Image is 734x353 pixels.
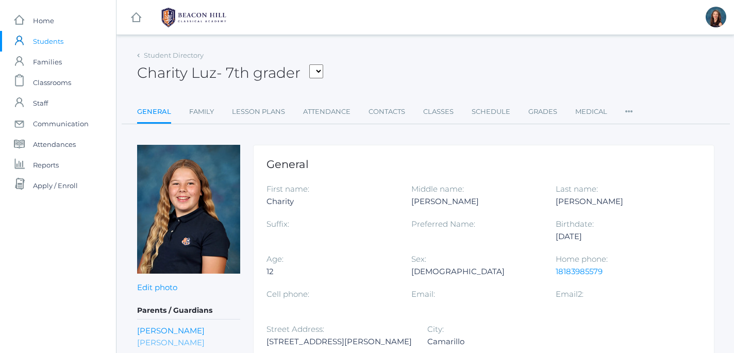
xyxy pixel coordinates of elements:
div: [STREET_ADDRESS][PERSON_NAME] [266,335,412,348]
label: Age: [266,254,283,264]
label: Cell phone: [266,289,309,299]
div: 12 [266,265,396,278]
h2: Charity Luz [137,65,323,81]
div: [DATE] [556,230,685,243]
h1: General [266,158,701,170]
span: Home [33,10,54,31]
div: Charity [266,195,396,208]
span: Staff [33,93,48,113]
a: Family [189,102,214,122]
a: [PERSON_NAME] [137,337,205,348]
a: Medical [575,102,607,122]
label: Sex: [411,254,426,264]
div: [PERSON_NAME] [411,195,541,208]
span: Communication [33,113,89,134]
label: Street Address: [266,324,324,334]
label: Last name: [556,184,598,194]
label: First name: [266,184,309,194]
img: Charity Luz [137,145,240,274]
label: Email: [411,289,435,299]
label: City: [427,324,444,334]
span: Apply / Enroll [33,175,78,196]
label: Birthdate: [556,219,594,229]
a: [PERSON_NAME] [137,325,205,337]
div: [DEMOGRAPHIC_DATA] [411,265,541,278]
a: Schedule [472,102,510,122]
a: Grades [528,102,557,122]
h5: Parents / Guardians [137,302,240,320]
span: Classrooms [33,72,71,93]
span: Reports [33,155,59,175]
label: Middle name: [411,184,464,194]
a: Contacts [369,102,405,122]
label: Preferred Name: [411,219,475,229]
a: Attendance [303,102,351,122]
a: Student Directory [144,51,204,59]
img: BHCALogos-05-308ed15e86a5a0abce9b8dd61676a3503ac9727e845dece92d48e8588c001991.png [155,5,232,30]
span: Attendances [33,134,76,155]
label: Email2: [556,289,583,299]
a: Lesson Plans [232,102,285,122]
span: Families [33,52,62,72]
div: Camarillo [427,335,557,348]
a: 18183985579 [556,266,603,276]
a: Classes [423,102,454,122]
label: Home phone: [556,254,608,264]
span: - 7th grader [216,64,301,81]
div: Hilary Erickson [706,7,726,27]
a: Edit photo [137,282,177,292]
label: Suffix: [266,219,289,229]
div: [PERSON_NAME] [556,195,685,208]
span: Students [33,31,63,52]
a: General [137,102,171,124]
